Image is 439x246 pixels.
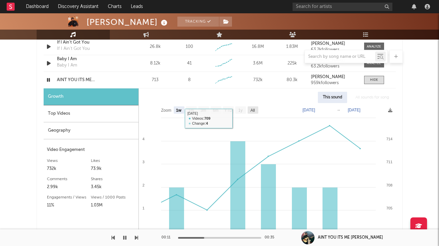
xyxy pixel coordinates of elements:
div: Geography [44,122,138,139]
text: All [250,108,255,113]
div: 959k followers [311,81,357,85]
div: 8.12k [140,60,171,67]
text: → [336,108,340,112]
text: 6m [213,108,218,113]
div: 1.03M [91,201,135,209]
input: Search by song name or URL [305,54,375,60]
div: 713 [140,77,171,83]
text: 702 [386,229,392,233]
text: 2 [142,183,144,187]
div: 41 [187,60,192,67]
text: 714 [386,137,392,141]
text: Zoom [161,108,171,113]
div: 3.6M [242,60,273,67]
strong: [PERSON_NAME] [311,75,345,79]
div: 3.45k [91,183,135,191]
div: 73.9k [91,165,135,173]
div: 00:11 [161,234,175,242]
div: 63.2k followers [311,64,357,69]
text: 3 [142,160,144,164]
div: 11% [47,201,91,209]
div: This sound [318,92,347,103]
a: [PERSON_NAME] [311,42,357,46]
div: Views [47,157,91,165]
text: [DATE] [303,108,315,112]
div: Video Engagement [47,146,135,154]
div: All sounds for song [350,92,394,103]
text: [DATE] [348,108,360,112]
text: 3m [200,108,206,113]
div: 100 [186,44,193,50]
div: 2.99k [47,183,91,191]
text: 708 [386,183,392,187]
div: [PERSON_NAME] [87,17,169,28]
input: Search for artists [293,3,392,11]
text: 1m [188,108,194,113]
div: 26.8k [140,44,171,50]
text: 0 [142,229,144,233]
div: Shares [91,175,135,183]
div: Engagements / Views [47,193,91,201]
div: Views / 1000 Posts [91,193,135,201]
text: 1w [176,108,181,113]
div: 732k [242,77,273,83]
div: Baby I Am [57,62,77,69]
div: 80.3k [277,77,308,83]
a: [PERSON_NAME] [311,75,357,79]
div: 732k [47,165,91,173]
div: 00:35 [265,234,278,242]
button: Tracking [177,17,219,27]
div: 63.2k followers [311,48,357,52]
strong: [PERSON_NAME] [311,42,345,46]
a: If I Ain't Got You [57,39,126,46]
div: 1.83M [277,44,308,50]
text: 1y [238,108,243,113]
div: Growth [44,88,138,105]
div: Likes [91,157,135,165]
div: Top Videos [44,105,138,122]
div: Comments [47,175,91,183]
div: 16.8M [242,44,273,50]
text: 711 [386,160,392,164]
text: 4 [142,137,144,141]
div: If I Ain't Got You [57,46,90,52]
div: AINT YOU ITS ME [PERSON_NAME] [318,235,383,241]
div: 225k [277,60,308,67]
div: 8 [188,77,191,83]
text: 1 [142,206,144,210]
text: 705 [386,206,392,210]
text: YTD [224,108,232,113]
a: AINT YOU ITS ME [PERSON_NAME] [57,77,126,83]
